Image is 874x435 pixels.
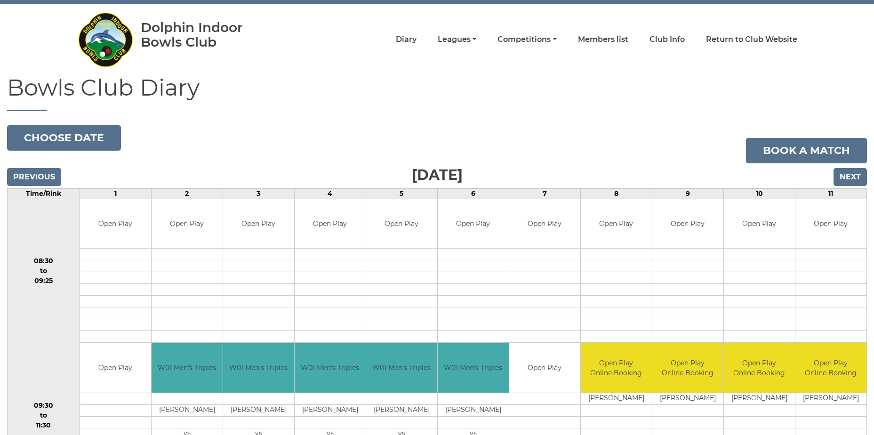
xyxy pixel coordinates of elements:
[152,343,223,393] td: W01 Men's Triples
[223,343,294,393] td: W01 Men's Triples
[706,34,797,45] a: Return to Club Website
[223,188,294,199] td: 3
[295,343,366,393] td: W01 Men's Triples
[438,199,509,249] td: Open Play
[295,199,366,249] td: Open Play
[795,188,866,199] td: 11
[366,199,437,249] td: Open Play
[834,168,867,186] input: Next
[152,404,223,416] td: [PERSON_NAME]
[724,199,795,249] td: Open Play
[723,188,795,199] td: 10
[438,404,509,416] td: [PERSON_NAME]
[746,138,867,163] a: Book a match
[581,393,652,404] td: [PERSON_NAME]
[795,343,866,393] td: Open Play Online Booking
[581,343,652,393] td: Open Play Online Booking
[366,404,437,416] td: [PERSON_NAME]
[509,199,580,249] td: Open Play
[581,199,652,249] td: Open Play
[77,7,134,72] img: Dolphin Indoor Bowls Club
[152,199,223,249] td: Open Play
[80,343,151,393] td: Open Play
[366,343,437,393] td: W01 Men's Triples
[7,75,867,111] h1: Bowls Club Diary
[7,125,121,151] button: Choose date
[438,343,509,393] td: W01 Men's Triples
[294,188,366,199] td: 4
[80,188,151,199] td: 1
[509,343,580,393] td: Open Play
[652,199,723,249] td: Open Play
[580,188,652,199] td: 8
[438,34,476,45] a: Leagues
[295,404,366,416] td: [PERSON_NAME]
[396,34,417,45] a: Diary
[652,393,723,404] td: [PERSON_NAME]
[652,188,723,199] td: 9
[652,343,723,393] td: Open Play Online Booking
[795,199,866,249] td: Open Play
[437,188,509,199] td: 6
[724,343,795,393] td: Open Play Online Booking
[366,188,437,199] td: 5
[649,34,685,45] a: Club Info
[497,34,556,45] a: Competitions
[795,393,866,404] td: [PERSON_NAME]
[578,34,628,45] a: Members list
[8,188,80,199] td: Time/Rink
[223,404,294,416] td: [PERSON_NAME]
[7,168,61,186] input: Previous
[724,393,795,404] td: [PERSON_NAME]
[8,199,80,343] td: 08:30 to 09:25
[151,188,223,199] td: 2
[141,20,273,49] div: Dolphin Indoor Bowls Club
[80,199,151,249] td: Open Play
[509,188,580,199] td: 7
[223,199,294,249] td: Open Play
